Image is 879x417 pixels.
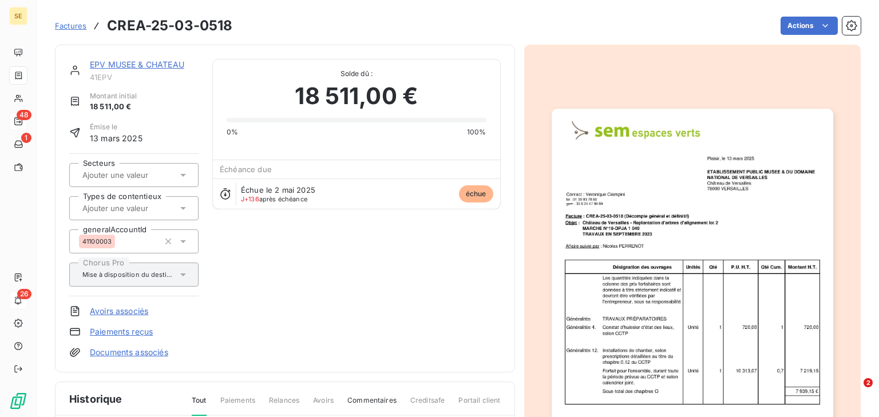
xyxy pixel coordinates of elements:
iframe: Intercom live chat [840,378,868,406]
span: J+136 [241,195,259,203]
span: Creditsafe [410,395,445,415]
span: Échue le 2 mai 2025 [241,185,315,194]
span: 13 mars 2025 [90,132,142,144]
div: SE [9,7,27,25]
span: Avoirs [313,395,334,415]
span: Émise le [90,122,142,132]
span: échue [459,185,493,202]
span: 1 [21,133,31,143]
span: 41EPV [90,73,199,82]
span: 0% [227,127,238,137]
a: Avoirs associés [90,305,148,317]
span: 2 [864,378,873,387]
input: Ajouter une valeur [81,203,196,213]
a: Documents associés [90,347,168,358]
span: Historique [69,391,122,407]
a: EPV MUSEE & CHATEAU [90,59,184,69]
span: 41100003 [82,238,112,245]
span: 100% [467,127,486,137]
span: Factures [55,21,86,30]
button: Actions [781,17,838,35]
span: Mise à disposition du destinataire [82,271,174,278]
a: Factures [55,20,86,31]
input: Ajouter une valeur [81,170,196,180]
span: 18 511,00 € [90,101,137,113]
span: Tout [192,395,207,416]
span: Solde dû : [227,69,486,79]
span: Montant initial [90,91,137,101]
span: Paiements [220,395,255,415]
span: 48 [17,110,31,120]
span: Portail client [458,395,500,415]
a: Paiements reçus [90,326,153,337]
span: 18 511,00 € [295,79,418,113]
span: Échéance due [220,165,272,174]
span: après échéance [241,196,307,202]
img: Logo LeanPay [9,392,27,410]
span: 26 [17,289,31,299]
span: Relances [269,395,299,415]
h3: CREA-25-03-0518 [107,15,232,36]
span: Commentaires [347,395,397,415]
